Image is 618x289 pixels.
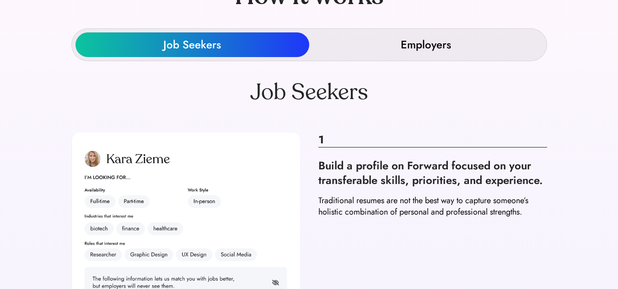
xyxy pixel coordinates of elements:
div: Job Seekers [55,79,563,105]
div: 1 [318,132,547,147]
div: Employers [401,37,451,52]
div: Job Seekers [163,37,221,52]
div: Build a profile on Forward focused on your transferable skills, priorities, and experience. [318,158,547,188]
div: Traditional resumes are not the best way to capture someone’s holistic combination of personal an... [318,195,547,218]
